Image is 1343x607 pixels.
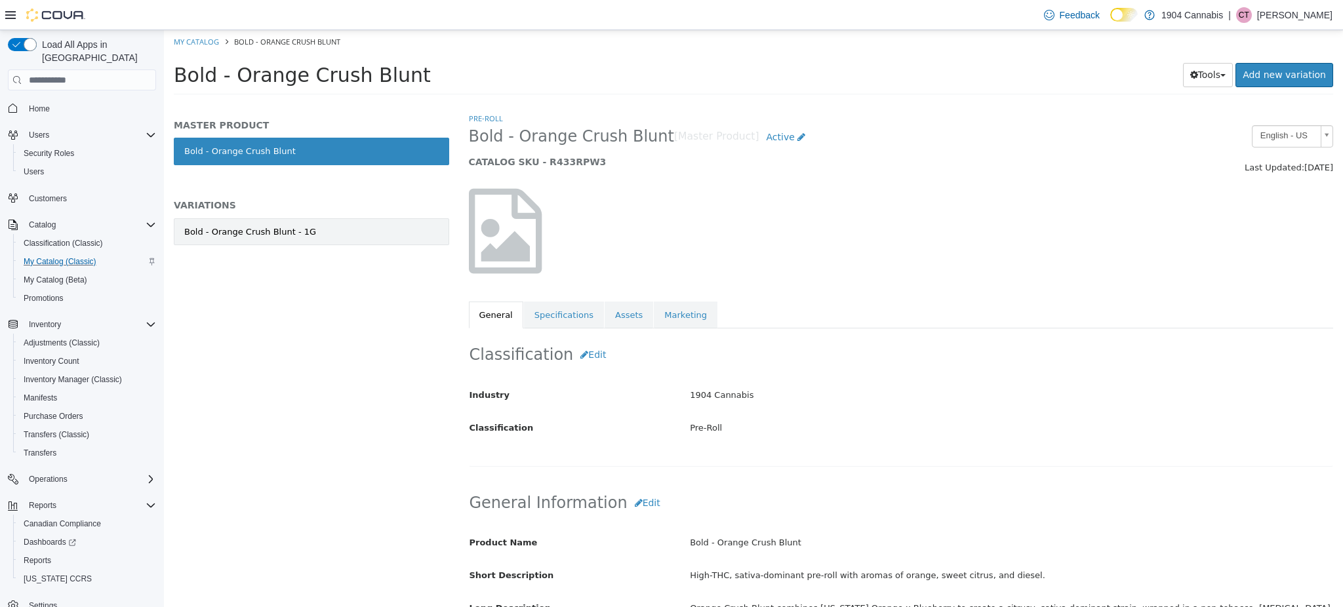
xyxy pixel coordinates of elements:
[13,533,161,551] a: Dashboards
[18,571,156,587] span: Washington CCRS
[29,319,61,330] span: Inventory
[305,83,339,93] a: Pre-Roll
[1019,33,1070,57] button: Tools
[3,216,161,234] button: Catalog
[24,217,61,233] button: Catalog
[18,534,156,550] span: Dashboards
[516,501,1178,524] div: Bold - Orange Crush Blunt
[10,7,55,16] a: My Catalog
[24,100,156,116] span: Home
[13,352,161,370] button: Inventory Count
[18,146,79,161] a: Security Roles
[24,356,79,366] span: Inventory Count
[306,573,387,583] span: Long Description
[18,290,69,306] a: Promotions
[305,271,359,299] a: General
[13,551,161,570] button: Reports
[24,317,66,332] button: Inventory
[13,163,161,181] button: Users
[18,571,97,587] a: [US_STATE] CCRS
[306,313,1169,337] h2: Classification
[305,126,948,138] h5: CATALOG SKU - R433RPW3
[18,445,156,461] span: Transfers
[18,390,62,406] a: Manifests
[603,102,631,112] span: Active
[18,516,156,532] span: Canadian Compliance
[24,148,74,159] span: Security Roles
[516,534,1178,557] div: High-THC, sativa-dominant pre-roll with aromas of orange, sweet citrus, and diesel.
[3,126,161,144] button: Users
[510,102,595,112] small: [Master Product]
[13,389,161,407] button: Manifests
[24,293,64,303] span: Promotions
[1060,9,1100,22] span: Feedback
[1257,7,1333,23] p: [PERSON_NAME]
[1161,7,1223,23] p: 1904 Cannabis
[3,315,161,334] button: Inventory
[24,238,103,248] span: Classification (Classic)
[24,519,101,529] span: Canadian Compliance
[10,108,285,135] a: Bold - Orange Crush Blunt
[18,372,127,387] a: Inventory Manager (Classic)
[24,338,100,348] span: Adjustments (Classic)
[24,127,54,143] button: Users
[18,427,94,442] a: Transfers (Classic)
[24,471,73,487] button: Operations
[306,393,370,402] span: Classification
[360,271,440,299] a: Specifications
[10,169,285,181] h5: VARIATIONS
[18,164,49,180] a: Users
[409,313,449,337] button: Edit
[516,387,1178,410] div: Pre-Roll
[24,166,44,177] span: Users
[18,272,92,288] a: My Catalog (Beta)
[1140,132,1169,142] span: [DATE]
[29,474,68,484] span: Operations
[18,335,105,351] a: Adjustments (Classic)
[29,104,50,114] span: Home
[18,353,85,369] a: Inventory Count
[24,217,156,233] span: Catalog
[18,553,156,568] span: Reports
[13,252,161,271] button: My Catalog (Classic)
[13,425,161,444] button: Transfers (Classic)
[70,7,176,16] span: Bold - Orange Crush Blunt
[13,407,161,425] button: Purchase Orders
[18,353,156,369] span: Inventory Count
[306,360,346,370] span: Industry
[1110,8,1138,22] input: Dark Mode
[18,445,62,461] a: Transfers
[13,289,161,307] button: Promotions
[18,146,156,161] span: Security Roles
[10,89,285,101] h5: MASTER PRODUCT
[24,374,122,385] span: Inventory Manager (Classic)
[24,448,56,458] span: Transfers
[18,516,106,532] a: Canadian Compliance
[1088,95,1169,117] a: English - US
[3,98,161,117] button: Home
[3,189,161,208] button: Customers
[13,515,161,533] button: Canadian Compliance
[18,390,156,406] span: Manifests
[306,507,374,517] span: Product Name
[18,427,156,442] span: Transfers (Classic)
[24,537,76,547] span: Dashboards
[1039,2,1105,28] a: Feedback
[10,33,267,56] span: Bold - Orange Crush Blunt
[13,370,161,389] button: Inventory Manager (Classic)
[20,195,152,208] div: Bold - Orange Crush Blunt - 1G
[1228,7,1231,23] p: |
[24,555,51,566] span: Reports
[441,271,489,299] a: Assets
[24,574,92,584] span: [US_STATE] CCRS
[18,372,156,387] span: Inventory Manager (Classic)
[24,471,156,487] span: Operations
[18,235,108,251] a: Classification (Classic)
[29,500,56,511] span: Reports
[24,317,156,332] span: Inventory
[29,130,49,140] span: Users
[13,234,161,252] button: Classification (Classic)
[24,411,83,421] span: Purchase Orders
[13,444,161,462] button: Transfers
